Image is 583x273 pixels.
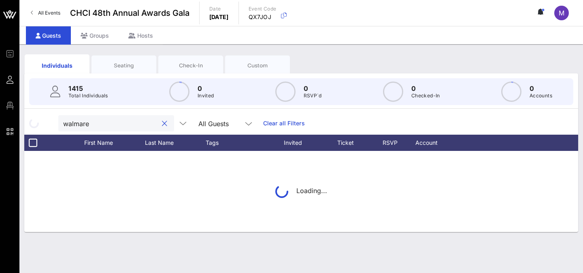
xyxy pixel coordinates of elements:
[304,84,322,93] p: 0
[198,84,214,93] p: 0
[530,92,552,100] p: Accounts
[249,13,277,21] p: QX7JOJ
[31,61,83,70] div: Individuals
[408,135,453,151] div: Account
[411,84,440,93] p: 0
[162,120,167,128] button: clear icon
[559,9,564,17] span: m
[275,185,327,198] div: Loading...
[530,84,552,93] p: 0
[198,120,229,127] div: All Guests
[26,26,71,45] div: Guests
[249,5,277,13] p: Event Code
[554,6,569,20] div: m
[194,115,258,131] div: All Guests
[231,62,284,69] div: Custom
[164,62,217,69] div: Check-In
[38,10,60,16] span: All Events
[380,135,408,151] div: RSVP
[274,135,319,151] div: Invited
[71,26,119,45] div: Groups
[209,13,229,21] p: [DATE]
[209,5,229,13] p: Date
[304,92,322,100] p: RSVP`d
[263,119,305,128] a: Clear all Filters
[411,92,440,100] p: Checked-In
[26,6,65,19] a: All Events
[206,135,274,151] div: Tags
[70,7,189,19] span: CHCI 48th Annual Awards Gala
[198,92,214,100] p: Invited
[68,84,108,93] p: 1415
[84,135,145,151] div: First Name
[68,92,108,100] p: Total Individuals
[119,26,163,45] div: Hosts
[98,62,150,69] div: Seating
[319,135,380,151] div: Ticket
[145,135,206,151] div: Last Name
